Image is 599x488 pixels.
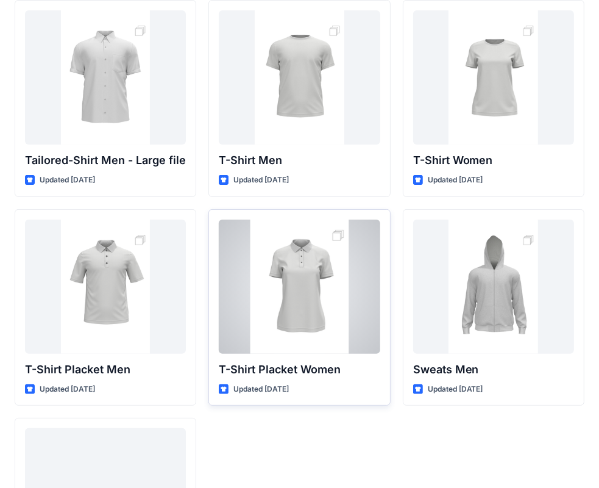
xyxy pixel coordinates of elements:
p: Updated [DATE] [428,383,483,396]
p: Updated [DATE] [233,174,289,187]
p: T-Shirt Women [413,152,574,169]
p: Updated [DATE] [40,174,95,187]
p: Sweats Men [413,361,574,378]
p: Updated [DATE] [233,383,289,396]
p: T-Shirt Placket Women [219,361,380,378]
p: Updated [DATE] [40,383,95,396]
p: Tailored-Shirt Men - Large file [25,152,186,169]
a: T-Shirt Placket Men [25,220,186,354]
a: Sweats Men [413,220,574,354]
a: T-Shirt Placket Women [219,220,380,354]
a: T-Shirt Men [219,10,380,145]
p: T-Shirt Placket Men [25,361,186,378]
a: Tailored-Shirt Men - Large file [25,10,186,145]
p: Updated [DATE] [428,174,483,187]
p: T-Shirt Men [219,152,380,169]
a: T-Shirt Women [413,10,574,145]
